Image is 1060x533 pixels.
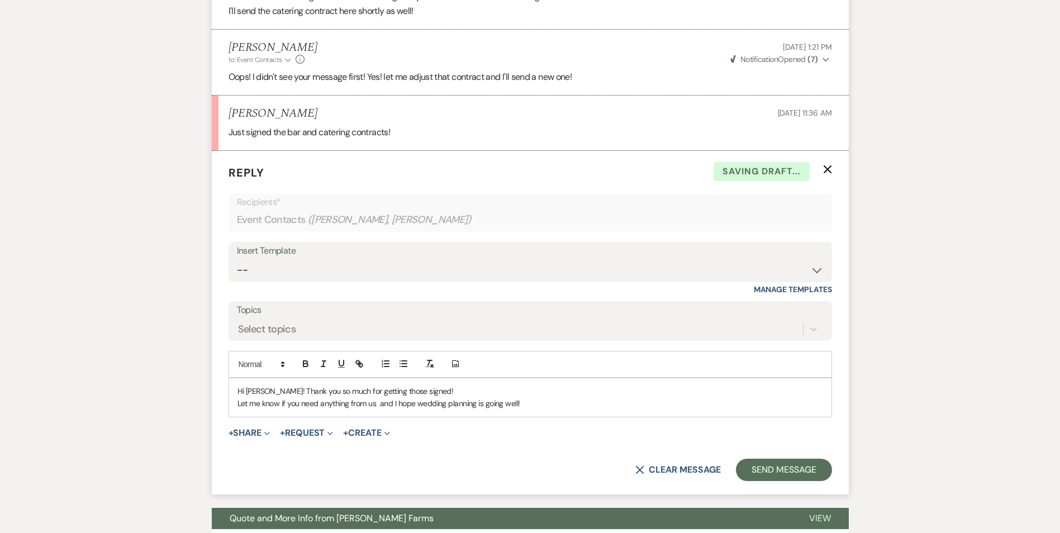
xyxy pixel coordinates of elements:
span: Saving draft... [714,162,810,181]
button: Create [343,429,389,437]
span: Opened [730,54,818,64]
div: Insert Template [237,243,824,259]
span: to: Event Contacts [229,55,282,64]
span: + [280,429,285,437]
button: View [791,508,849,529]
span: View [809,512,831,524]
button: Clear message [635,465,720,474]
span: + [343,429,348,437]
span: ( [PERSON_NAME], [PERSON_NAME] ) [308,212,472,227]
h5: [PERSON_NAME] [229,41,317,55]
button: Share [229,429,270,437]
button: NotificationOpened (7) [729,54,832,65]
p: Oops! I didn't see your message first! Yes! let me adjust that contract and I'll send a new one! [229,70,832,84]
h5: [PERSON_NAME] [229,107,317,121]
span: Reply [229,165,264,180]
button: Request [280,429,333,437]
label: Topics [237,302,824,318]
a: Manage Templates [754,284,832,294]
p: Recipients* [237,195,824,210]
span: [DATE] 1:21 PM [783,42,831,52]
span: Notification [740,54,778,64]
p: I'll send the catering contract here shortly as well! [229,4,832,18]
span: Quote and More Info from [PERSON_NAME] Farms [230,512,434,524]
button: Send Message [736,459,831,481]
button: Quote and More Info from [PERSON_NAME] Farms [212,508,791,529]
strong: ( 7 ) [807,54,817,64]
span: + [229,429,234,437]
p: Hi [PERSON_NAME]! Thank you so much for getting those signed! [237,385,823,397]
div: Just signed the bar and catering contracts! [229,125,832,140]
span: [DATE] 11:36 AM [778,108,832,118]
div: Event Contacts [237,209,824,231]
button: to: Event Contacts [229,55,293,65]
p: Let me know if you need anything from us and I hope wedding planning is going well! [237,397,823,410]
div: Select topics [238,321,296,336]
